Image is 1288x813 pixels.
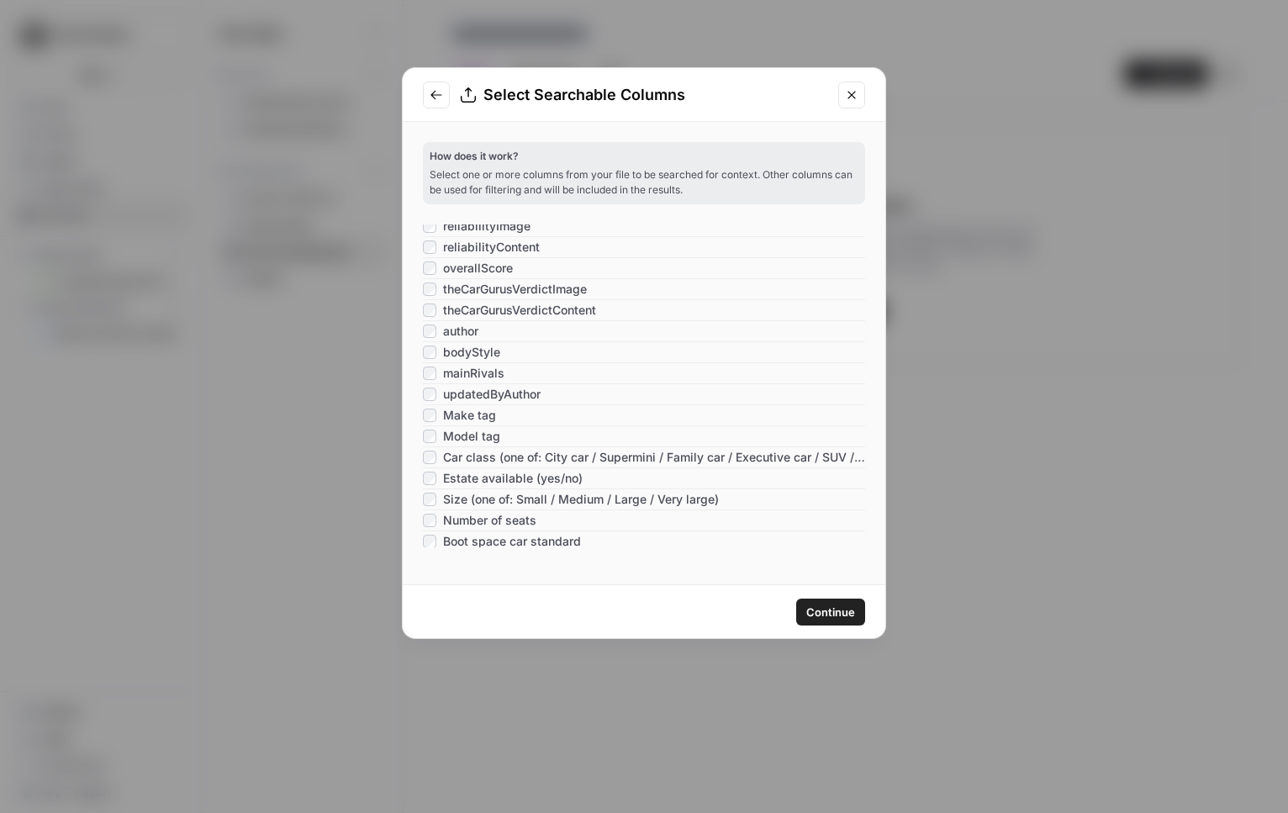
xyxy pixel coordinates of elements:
span: overallScore [443,260,513,277]
span: theCarGurusVerdictContent [443,302,596,319]
span: Number of seats [443,512,536,529]
input: Number of seats [423,514,436,527]
input: theCarGurusVerdictImage [423,282,436,296]
span: theCarGurusVerdictImage [443,281,587,298]
p: How does it work? [430,149,858,164]
button: Go to previous step [423,82,450,108]
span: Model tag [443,428,500,445]
input: reliabilityContent [423,240,436,254]
input: theCarGurusVerdictContent [423,304,436,317]
input: author [423,325,436,338]
span: updatedByAuthor [443,386,541,403]
input: Model tag [423,430,436,443]
span: reliabilityContent [443,239,540,256]
input: bodyStyle [423,346,436,359]
span: Continue [806,604,855,620]
span: bodyStyle [443,344,500,361]
button: Continue [796,599,865,626]
span: Car class (one of: City car / Supermini / Family car / Executive car / SUV / Coupe / Convertible ... [443,449,865,466]
span: mainRivals [443,365,504,382]
input: Size (one of: Small / Medium / Large / Very large) [423,493,436,506]
input: Boot space car standard [423,535,436,548]
span: author [443,323,478,340]
button: Close modal [838,82,865,108]
input: updatedByAuthor [423,388,436,401]
input: Car class (one of: City car / Supermini / Family car / Executive car / SUV / Coupe / Convertible ... [423,451,436,464]
input: overallScore [423,261,436,275]
input: Make tag [423,409,436,422]
p: Select one or more columns from your file to be searched for context. Other columns can be used f... [430,167,858,198]
input: Estate available (yes/no) [423,472,436,485]
span: Make tag [443,407,496,424]
span: Size (one of: Small / Medium / Large / Very large) [443,491,719,508]
input: mainRivals [423,367,436,380]
span: reliabilityImage [443,218,531,235]
div: Select Searchable Columns [460,83,828,107]
span: Boot space car standard [443,533,581,550]
input: reliabilityImage [423,219,436,233]
span: Estate available (yes/no) [443,470,583,487]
